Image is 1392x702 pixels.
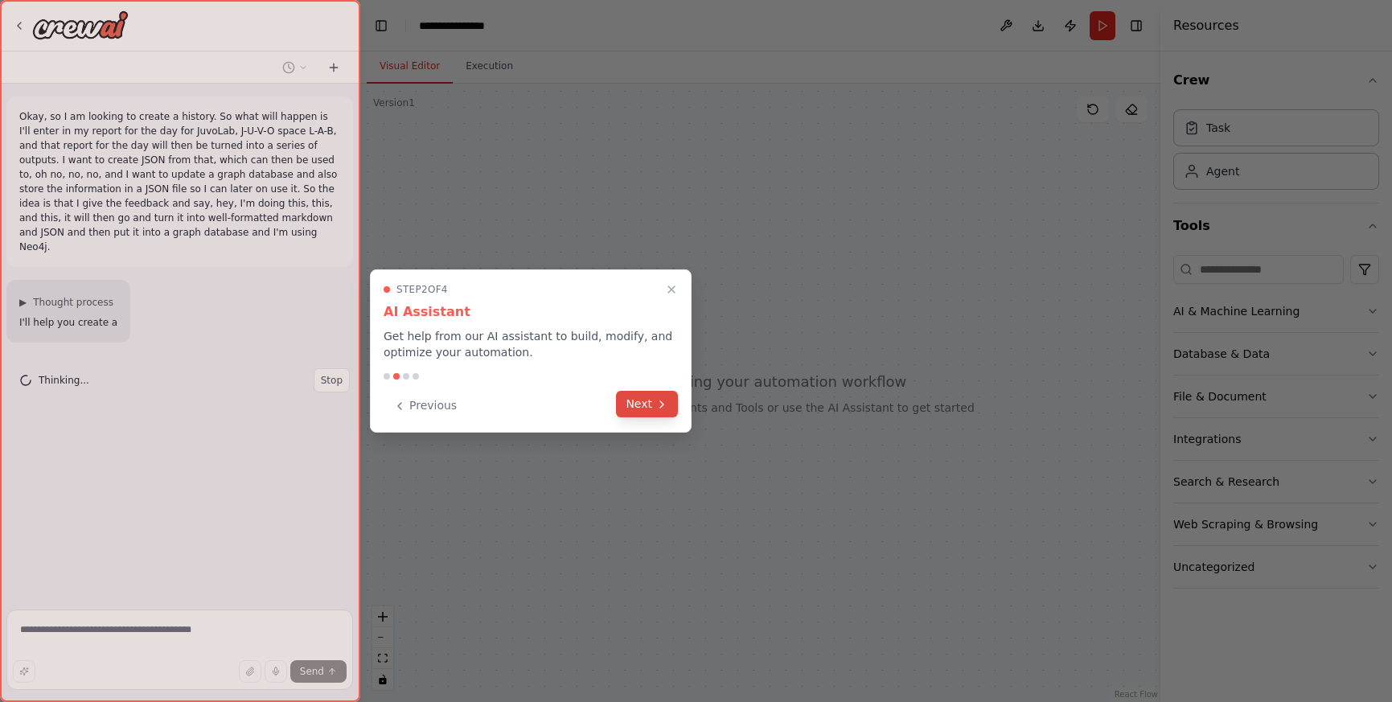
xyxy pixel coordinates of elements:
button: Hide left sidebar [370,14,392,37]
p: Get help from our AI assistant to build, modify, and optimize your automation. [384,328,678,360]
button: Close walkthrough [662,280,681,299]
button: Next [616,391,678,417]
button: Previous [384,392,466,419]
h3: AI Assistant [384,302,678,322]
span: Step 2 of 4 [396,283,448,296]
